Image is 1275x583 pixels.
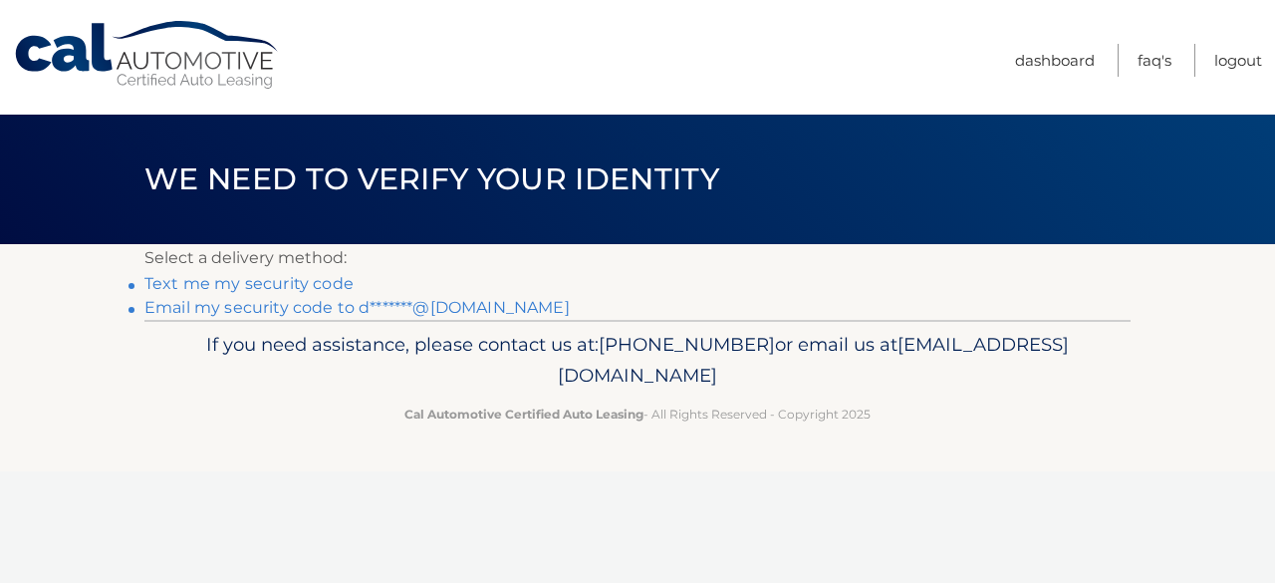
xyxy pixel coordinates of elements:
[1214,44,1262,77] a: Logout
[599,333,775,356] span: [PHONE_NUMBER]
[157,329,1118,393] p: If you need assistance, please contact us at: or email us at
[1138,44,1171,77] a: FAQ's
[144,160,719,197] span: We need to verify your identity
[1015,44,1095,77] a: Dashboard
[144,298,570,317] a: Email my security code to d*******@[DOMAIN_NAME]
[404,407,643,422] strong: Cal Automotive Certified Auto Leasing
[144,274,354,293] a: Text me my security code
[144,244,1131,272] p: Select a delivery method:
[13,20,282,91] a: Cal Automotive
[157,404,1118,425] p: - All Rights Reserved - Copyright 2025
